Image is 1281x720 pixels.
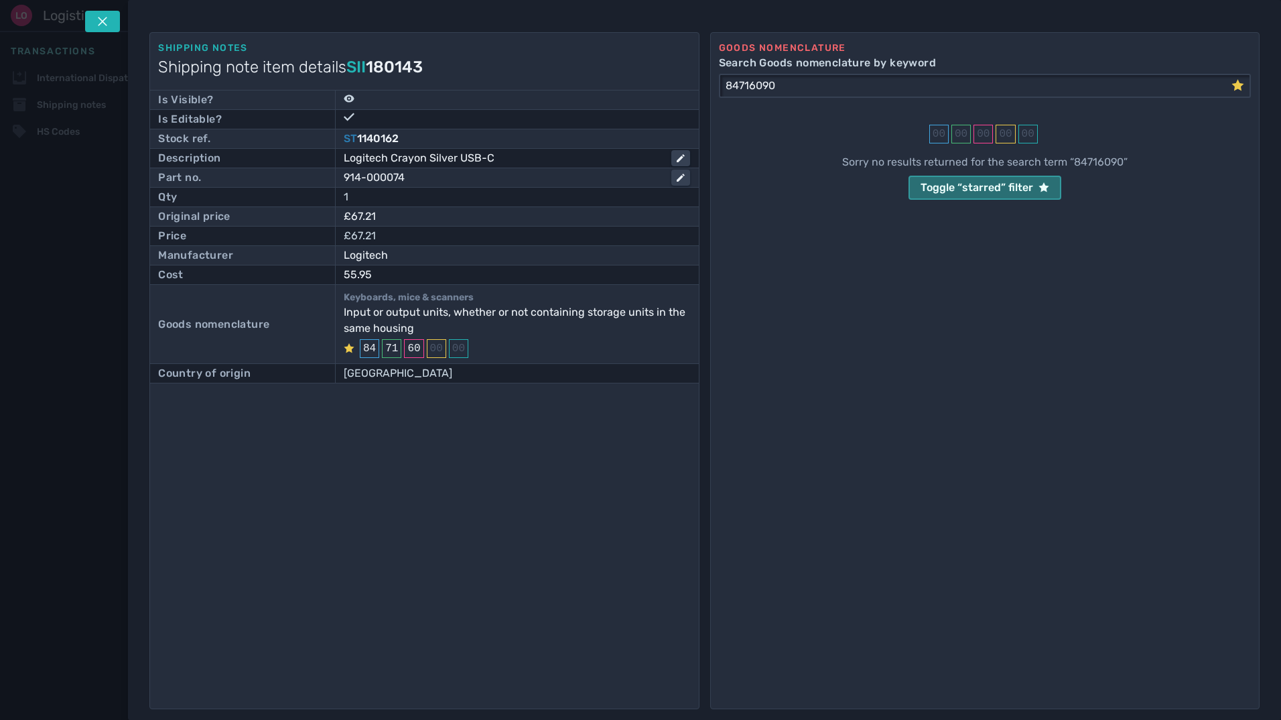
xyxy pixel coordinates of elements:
div: 1 [344,189,690,205]
button: Toggle “starred” filter [908,176,1061,200]
div: Qty [158,189,177,205]
div: 00 [427,339,446,358]
p: Keyboards, mice & scanners [344,290,690,304]
div: 00 [973,125,993,143]
div: 00 [1018,125,1038,143]
div: 914-000074 [344,170,661,186]
span: ST [344,132,357,145]
label: Search Goods nomenclature by keyword [719,55,1251,71]
p: Sorry no results returned for the search term “84716090” [842,154,1128,170]
div: 71 [382,339,401,358]
span: 180143 [366,58,423,76]
div: Manufacturer [158,247,233,263]
div: Price [158,228,186,244]
div: 00 [996,125,1015,143]
div: [GEOGRAPHIC_DATA] [344,365,690,381]
div: Toggle “starred” filter [921,180,1049,196]
div: Cost [158,267,184,283]
div: 00 [449,339,468,358]
div: £67.21 [344,228,690,244]
input: Search Goods nomenclature by keyword [720,75,1231,97]
div: Country of origin [158,365,251,381]
div: 00 [929,125,949,143]
div: Logitech [344,247,671,263]
div: 00 [951,125,971,143]
div: 60 [404,339,423,358]
div: £67.21 [344,208,671,225]
div: Is Visible? [158,92,213,108]
div: Goods nomenclature [719,41,1251,55]
div: Part no. [158,170,201,186]
div: Input or output units, whether or not containing storage units in the same housing [344,304,690,337]
div: 84 [360,339,379,358]
button: Tap escape key to close [85,11,120,32]
div: Shipping notes [158,41,690,55]
div: Stock ref. [158,131,210,147]
div: Original price [158,208,230,225]
div: Description [158,150,220,166]
div: Is Editable? [158,111,222,127]
h1: Shipping note item details [158,55,690,79]
div: Logitech Crayon Silver USB-C [344,150,661,166]
div: 55.95 [344,267,671,283]
span: SII [346,58,366,76]
div: Goods nomenclature [158,316,269,333]
span: 1140162 [357,132,399,145]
